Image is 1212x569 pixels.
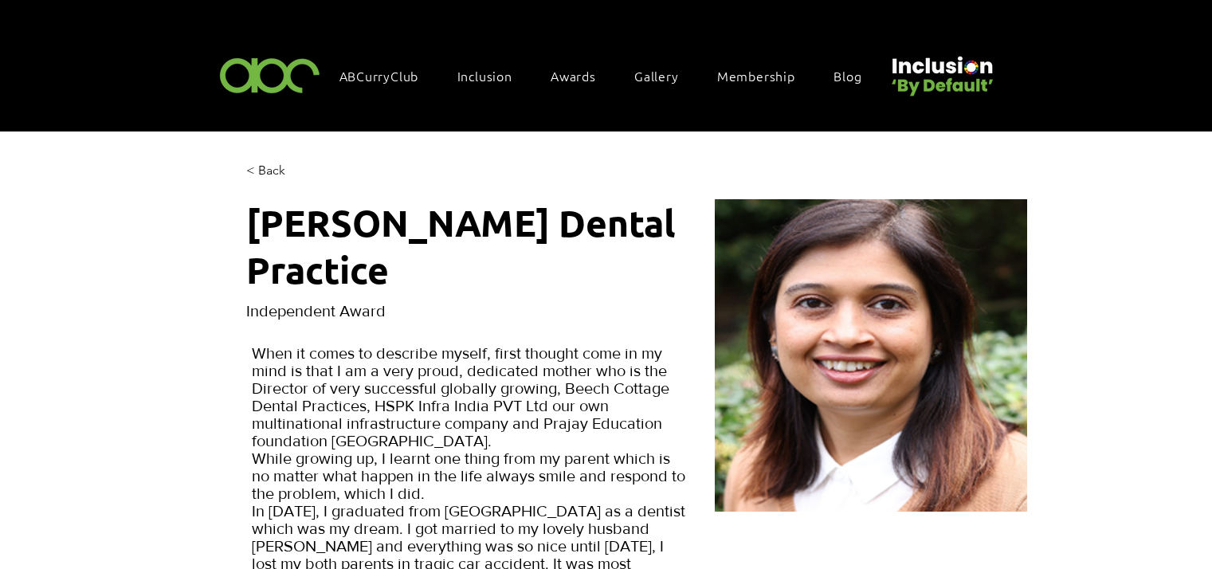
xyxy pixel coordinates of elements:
[457,67,512,84] span: Inclusion
[331,59,886,92] nav: Site
[339,67,419,84] span: ABCurryClub
[717,67,795,84] span: Membership
[826,59,885,92] a: Blog
[709,59,819,92] a: Membership
[634,67,679,84] span: Gallery
[246,162,285,179] span: < Back
[449,59,536,92] div: Inclusion
[246,159,309,182] a: < Back
[551,67,596,84] span: Awards
[626,59,703,92] a: Gallery
[543,59,620,92] div: Awards
[833,67,861,84] span: Blog
[331,59,443,92] a: ABCurryClub
[246,302,386,320] span: Independent Award
[246,199,676,292] span: [PERSON_NAME] Dental Practice
[215,51,325,98] img: ABC-Logo-Blank-Background-01-01-2.png
[886,43,996,98] img: Untitled design (22).png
